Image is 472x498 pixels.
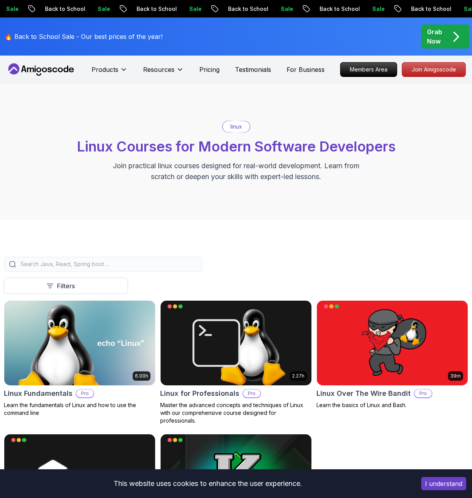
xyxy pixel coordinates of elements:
[5,32,163,41] p: 🔥 Back to School Sale - Our best prices of the year!
[421,477,466,490] button: Accept cookies
[316,401,468,409] p: Learn the basics of Linux and Bash.
[6,475,410,492] div: This website uses cookies to enhance the user experience.
[57,281,75,291] p: Filters
[235,5,287,13] p: Back to School
[418,5,470,13] p: Back to School
[415,390,432,397] p: Pro
[4,278,128,294] button: Filters
[19,260,197,268] input: Search Java, React, Spring boot ...
[76,390,93,397] p: Pro
[450,373,461,379] p: 39m
[92,65,128,80] button: Products
[135,373,148,379] p: 6.00h
[4,301,155,385] img: Linux Fundamentals card
[402,62,466,77] a: Join Amigoscode
[106,160,367,182] p: Join practical linux courses designed for real-world development. Learn from scratch or deepen yo...
[143,5,196,13] p: Back to School
[161,301,311,385] img: Linux for Professionals card
[326,5,379,13] p: Back to School
[4,401,156,417] p: Learn the fundamentals of Linux and how to use the command line
[292,373,304,379] p: 2.27h
[402,63,465,77] p: Join Amigoscode
[77,138,396,155] span: Linux Courses for Modern Software Developers
[235,65,271,74] a: Testimonials
[13,5,38,13] p: Sale
[52,5,104,13] p: Back to School
[92,65,118,74] p: Products
[160,388,239,399] h2: Linux for Professionals
[196,5,221,13] p: Sale
[4,388,73,399] h2: Linux Fundamentals
[341,63,397,77] p: Members Area
[316,388,411,399] h2: Linux Over The Wire Bandit
[427,27,442,46] p: Grab Now
[199,65,220,74] a: Pricing
[143,65,184,80] button: Resources
[379,5,404,13] p: Sale
[317,301,468,385] img: Linux Over The Wire Bandit card
[287,5,312,13] p: Sale
[160,401,312,425] p: Master the advanced concepts and techniques of Linux with our comprehensive course designed for p...
[143,65,175,74] p: Resources
[316,300,468,409] a: Linux Over The Wire Bandit card39mLinux Over The Wire BanditProLearn the basics of Linux and Bash.
[340,62,397,77] a: Members Area
[243,390,260,397] p: Pro
[287,65,325,74] a: For Business
[230,123,242,131] p: linux
[104,5,129,13] p: Sale
[160,300,312,425] a: Linux for Professionals card2.27hLinux for ProfessionalsProMaster the advanced concepts and techn...
[4,300,156,417] a: Linux Fundamentals card6.00hLinux FundamentalsProLearn the fundamentals of Linux and how to use t...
